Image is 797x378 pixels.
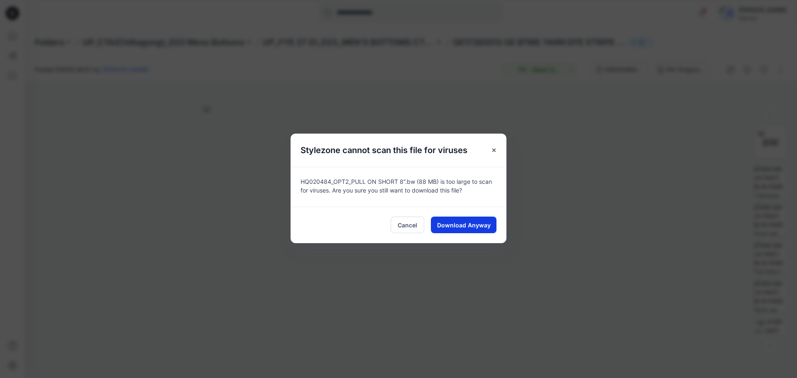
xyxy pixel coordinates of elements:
span: Download Anyway [437,221,491,229]
button: Download Anyway [431,217,496,233]
span: Cancel [398,221,417,229]
div: HQ020484_OPT2_PULL ON SHORT 8”.bw (88 MB) is too large to scan for viruses. Are you sure you stil... [291,167,506,207]
h5: Stylezone cannot scan this file for viruses [291,134,477,167]
button: Close [487,143,501,158]
button: Cancel [391,217,424,233]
